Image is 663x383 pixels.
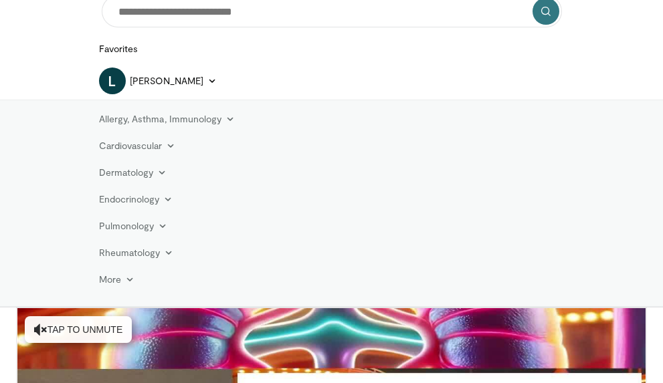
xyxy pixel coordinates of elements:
[91,213,176,239] a: Pulmonology
[91,266,143,293] a: More
[91,159,175,186] a: Dermatology
[99,68,217,94] a: L [PERSON_NAME]
[99,68,126,94] span: L
[91,239,182,266] a: Rheumatology
[91,132,184,159] a: Cardiovascular
[130,74,204,88] span: [PERSON_NAME]
[91,186,181,213] a: Endocrinology
[91,106,244,132] a: Allergy, Asthma, Immunology
[91,35,147,62] a: Favorites
[25,316,132,343] button: Tap to unmute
